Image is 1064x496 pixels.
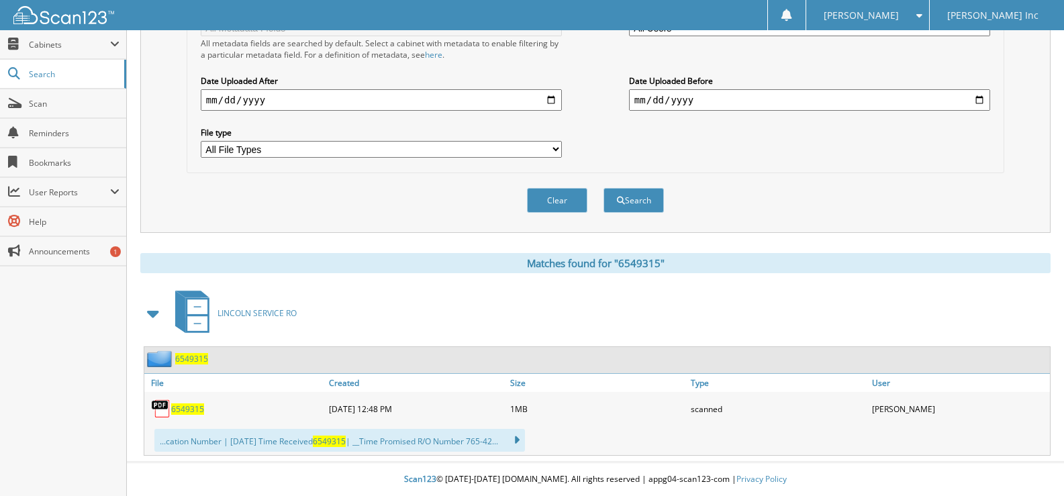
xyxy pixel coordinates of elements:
[507,395,688,422] div: 1MB
[687,395,869,422] div: scanned
[171,403,204,415] a: 6549315
[144,374,326,392] a: File
[29,68,117,80] span: Search
[947,11,1038,19] span: [PERSON_NAME] Inc
[147,350,175,367] img: folder2.png
[404,473,436,485] span: Scan123
[687,374,869,392] a: Type
[127,463,1064,496] div: © [DATE]-[DATE] [DOMAIN_NAME]. All rights reserved | appg04-scan123-com |
[29,39,110,50] span: Cabinets
[201,38,562,60] div: All metadata fields are searched by default. Select a cabinet with metadata to enable filtering b...
[13,6,114,24] img: scan123-logo-white.svg
[869,374,1050,392] a: User
[201,75,562,87] label: Date Uploaded After
[29,128,119,139] span: Reminders
[736,473,787,485] a: Privacy Policy
[175,353,208,364] a: 6549315
[326,374,507,392] a: Created
[603,188,664,213] button: Search
[201,127,562,138] label: File type
[997,432,1064,496] iframe: Chat Widget
[151,399,171,419] img: PDF.png
[110,246,121,257] div: 1
[201,89,562,111] input: start
[527,188,587,213] button: Clear
[869,395,1050,422] div: [PERSON_NAME]
[154,429,525,452] div: ...cation Number | [DATE] Time Received | __Time Promised R/O Number 765-42...
[425,49,442,60] a: here
[29,216,119,228] span: Help
[29,157,119,168] span: Bookmarks
[824,11,899,19] span: [PERSON_NAME]
[629,75,990,87] label: Date Uploaded Before
[313,436,346,447] span: 6549315
[507,374,688,392] a: Size
[29,246,119,257] span: Announcements
[326,395,507,422] div: [DATE] 12:48 PM
[629,89,990,111] input: end
[29,187,110,198] span: User Reports
[29,98,119,109] span: Scan
[217,307,297,319] span: LINCOLN SERVICE RO
[140,253,1051,273] div: Matches found for "6549315"
[167,287,297,340] a: LINCOLN SERVICE RO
